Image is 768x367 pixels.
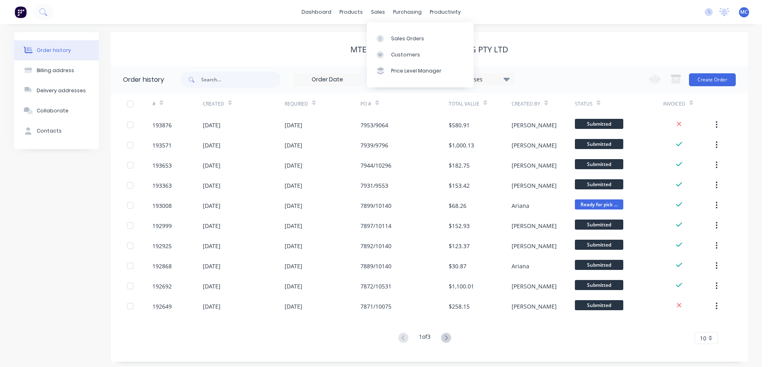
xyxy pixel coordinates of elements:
span: Submitted [575,159,623,169]
button: Delivery addresses [14,81,99,101]
button: Contacts [14,121,99,141]
div: 7931/9553 [360,181,388,190]
div: [DATE] [285,121,302,129]
span: Submitted [575,139,623,149]
div: # [152,93,203,115]
a: Price Level Manager [367,63,474,79]
span: Submitted [575,179,623,189]
div: MTEC Roofing and Guttering Pty Ltd [350,45,508,54]
div: 7953/9064 [360,121,388,129]
div: [DATE] [203,121,221,129]
div: Contacts [37,127,62,135]
div: [PERSON_NAME] [512,282,557,290]
button: Collaborate [14,101,99,121]
div: $123.37 [449,242,470,250]
span: Submitted [575,300,623,310]
div: [DATE] [203,242,221,250]
div: Required [285,93,360,115]
div: Invoiced [663,100,685,108]
span: Submitted [575,260,623,270]
input: Order Date [293,74,361,86]
div: Created [203,93,285,115]
div: $1,000.13 [449,141,474,149]
div: Created By [512,93,574,115]
div: Created [203,100,224,108]
div: 7899/10140 [360,201,391,210]
div: PO # [360,93,449,115]
span: Submitted [575,280,623,290]
div: [DATE] [285,201,302,210]
div: Status [575,100,593,108]
button: Order history [14,40,99,60]
div: 193008 [152,201,172,210]
span: Submitted [575,119,623,129]
div: $153.42 [449,181,470,190]
div: 7889/10140 [360,262,391,270]
div: [DATE] [203,161,221,170]
div: 7897/10114 [360,222,391,230]
div: [DATE] [285,262,302,270]
div: [PERSON_NAME] [512,222,557,230]
div: 7872/10531 [360,282,391,290]
div: [DATE] [285,222,302,230]
div: 7944/10296 [360,161,391,170]
div: $580.91 [449,121,470,129]
div: [DATE] [203,262,221,270]
div: Customers [391,51,420,58]
div: 193653 [152,161,172,170]
div: Invoiced [663,93,714,115]
div: 192868 [152,262,172,270]
div: [DATE] [285,242,302,250]
div: 192649 [152,302,172,311]
div: [DATE] [203,141,221,149]
iframe: Intercom live chat [741,340,760,359]
div: $68.26 [449,201,466,210]
div: $152.93 [449,222,470,230]
button: Create Order [689,73,736,86]
div: [PERSON_NAME] [512,141,557,149]
div: Ariana [512,201,529,210]
div: $182.75 [449,161,470,170]
span: Submitted [575,240,623,250]
a: Customers [367,47,474,63]
div: Order history [123,75,164,85]
div: 192999 [152,222,172,230]
div: 192925 [152,242,172,250]
div: [DATE] [203,201,221,210]
div: [DATE] [203,181,221,190]
div: Total Value [449,93,512,115]
div: [PERSON_NAME] [512,181,557,190]
div: PO # [360,100,371,108]
div: 192692 [152,282,172,290]
input: Search... [201,72,281,88]
div: $1,100.01 [449,282,474,290]
div: 1 of 3 [419,332,431,344]
div: Collaborate [37,107,69,114]
div: [DATE] [203,282,221,290]
div: sales [367,6,389,18]
span: 10 [700,334,706,342]
div: 193571 [152,141,172,149]
div: [DATE] [285,302,302,311]
div: 193363 [152,181,172,190]
div: 7892/10140 [360,242,391,250]
div: purchasing [389,6,426,18]
div: [PERSON_NAME] [512,302,557,311]
div: productivity [426,6,465,18]
div: 7871/10075 [360,302,391,311]
span: MC [740,8,748,16]
div: Status [575,93,663,115]
div: [PERSON_NAME] [512,121,557,129]
div: 11 Statuses [447,75,514,84]
div: Billing address [37,67,74,74]
div: Total Value [449,100,479,108]
div: 7939/9796 [360,141,388,149]
div: Delivery addresses [37,87,86,94]
div: # [152,100,156,108]
div: [PERSON_NAME] [512,161,557,170]
div: [DATE] [285,282,302,290]
div: Price Level Manager [391,67,441,75]
a: Sales Orders [367,30,474,46]
div: [DATE] [203,302,221,311]
div: Ariana [512,262,529,270]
